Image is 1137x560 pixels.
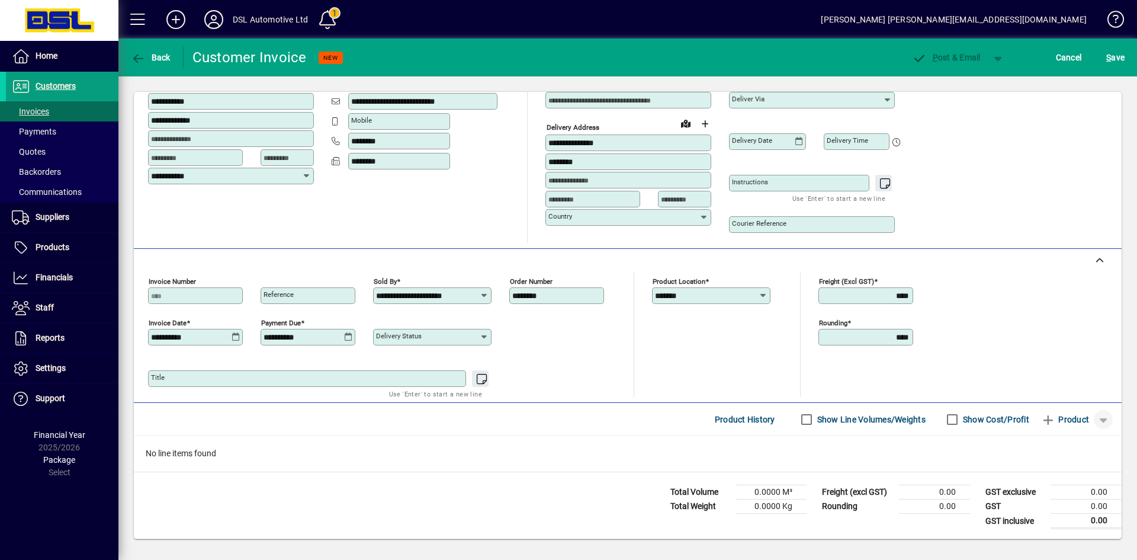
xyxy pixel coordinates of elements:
[298,73,317,92] button: Copy to Delivery address
[732,95,765,103] mat-label: Deliver via
[1106,53,1111,62] span: S
[792,191,885,205] mat-hint: Use 'Enter' to start a new line
[36,393,65,403] span: Support
[6,182,118,202] a: Communications
[819,277,874,286] mat-label: Freight (excl GST)
[6,384,118,414] a: Support
[735,485,807,500] td: 0.0000 M³
[12,107,49,116] span: Invoices
[548,212,572,220] mat-label: Country
[36,273,73,282] span: Financials
[664,485,735,500] td: Total Volume
[12,127,56,136] span: Payments
[36,242,69,252] span: Products
[979,514,1051,529] td: GST inclusive
[821,10,1087,29] div: [PERSON_NAME] [PERSON_NAME][EMAIL_ADDRESS][DOMAIN_NAME]
[157,9,195,30] button: Add
[899,500,970,514] td: 0.00
[233,10,308,29] div: DSL Automotive Ltd
[12,167,61,177] span: Backorders
[732,136,772,145] mat-label: Delivery date
[128,47,174,68] button: Back
[1103,47,1128,68] button: Save
[1051,485,1122,500] td: 0.00
[815,414,926,425] label: Show Line Volumes/Weights
[43,455,75,465] span: Package
[12,147,46,156] span: Quotes
[195,9,233,30] button: Profile
[827,136,868,145] mat-label: Delivery time
[1106,48,1125,67] span: ave
[264,290,294,299] mat-label: Reference
[12,187,82,197] span: Communications
[6,121,118,142] a: Payments
[816,500,899,514] td: Rounding
[979,485,1051,500] td: GST exclusive
[36,333,65,343] span: Reports
[376,332,422,340] mat-label: Delivery status
[6,263,118,293] a: Financials
[710,409,780,430] button: Product History
[389,387,482,401] mat-hint: Use 'Enter' to start a new line
[6,41,118,71] a: Home
[695,114,714,133] button: Choose address
[6,101,118,121] a: Invoices
[36,81,76,91] span: Customers
[151,373,165,382] mat-label: Title
[6,354,118,383] a: Settings
[816,485,899,500] td: Freight (excl GST)
[149,319,187,327] mat-label: Invoice date
[6,233,118,263] a: Products
[1035,409,1095,430] button: Product
[131,53,171,62] span: Back
[1041,410,1089,429] span: Product
[735,500,807,514] td: 0.0000 Kg
[933,53,938,62] span: P
[36,303,54,312] span: Staff
[6,162,118,182] a: Backorders
[261,319,301,327] mat-label: Payment due
[323,54,338,62] span: NEW
[36,51,57,60] span: Home
[906,47,987,68] button: Post & Email
[819,319,847,327] mat-label: Rounding
[1099,2,1122,41] a: Knowledge Base
[1053,47,1085,68] button: Cancel
[1051,514,1122,529] td: 0.00
[374,277,397,286] mat-label: Sold by
[979,500,1051,514] td: GST
[664,500,735,514] td: Total Weight
[1051,500,1122,514] td: 0.00
[118,47,184,68] app-page-header-button: Back
[6,203,118,232] a: Suppliers
[961,414,1029,425] label: Show Cost/Profit
[192,48,307,67] div: Customer Invoice
[149,277,196,286] mat-label: Invoice number
[732,178,768,186] mat-label: Instructions
[36,363,66,373] span: Settings
[134,436,1122,472] div: No line items found
[6,324,118,353] a: Reports
[676,114,695,133] a: View on map
[653,277,705,286] mat-label: Product location
[34,430,85,440] span: Financial Year
[912,53,981,62] span: ost & Email
[6,293,118,323] a: Staff
[715,410,775,429] span: Product History
[510,277,553,286] mat-label: Order number
[36,212,69,222] span: Suppliers
[6,142,118,162] a: Quotes
[899,485,970,500] td: 0.00
[351,116,372,124] mat-label: Mobile
[1056,48,1082,67] span: Cancel
[732,219,786,228] mat-label: Courier Reference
